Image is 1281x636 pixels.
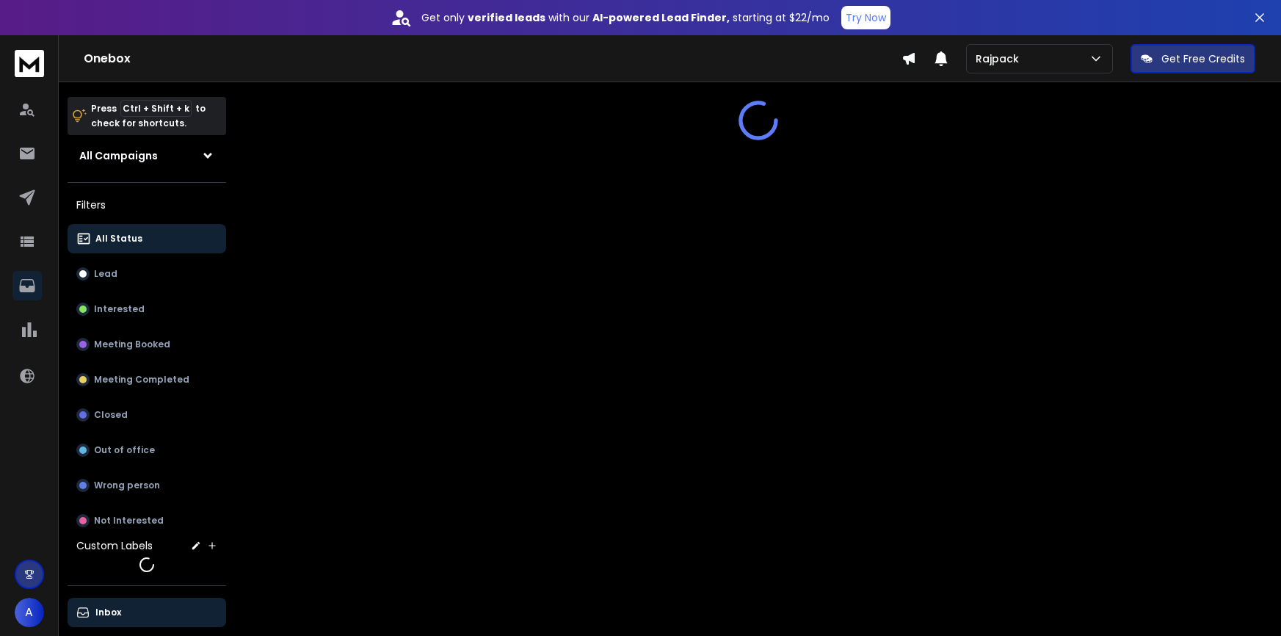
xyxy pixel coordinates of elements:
[76,538,153,553] h3: Custom Labels
[84,50,901,68] h1: Onebox
[846,10,886,25] p: Try Now
[68,506,226,535] button: Not Interested
[94,515,164,527] p: Not Interested
[68,195,226,215] h3: Filters
[95,607,121,618] p: Inbox
[15,50,44,77] img: logo
[94,409,128,421] p: Closed
[94,303,145,315] p: Interested
[68,141,226,170] button: All Campaigns
[15,598,44,627] button: A
[976,51,1025,66] p: Rajpack
[79,148,158,163] h1: All Campaigns
[94,480,160,491] p: Wrong person
[68,365,226,394] button: Meeting Completed
[94,339,170,350] p: Meeting Booked
[94,268,117,280] p: Lead
[68,294,226,324] button: Interested
[94,444,155,456] p: Out of office
[94,374,189,386] p: Meeting Completed
[68,259,226,289] button: Lead
[1161,51,1245,66] p: Get Free Credits
[68,471,226,500] button: Wrong person
[91,101,206,131] p: Press to check for shortcuts.
[841,6,890,29] button: Try Now
[120,100,192,117] span: Ctrl + Shift + k
[68,436,226,465] button: Out of office
[68,330,226,359] button: Meeting Booked
[68,400,226,430] button: Closed
[68,598,226,627] button: Inbox
[421,10,830,25] p: Get only with our starting at $22/mo
[68,224,226,253] button: All Status
[468,10,545,25] strong: verified leads
[592,10,730,25] strong: AI-powered Lead Finder,
[95,233,142,245] p: All Status
[1131,44,1255,73] button: Get Free Credits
